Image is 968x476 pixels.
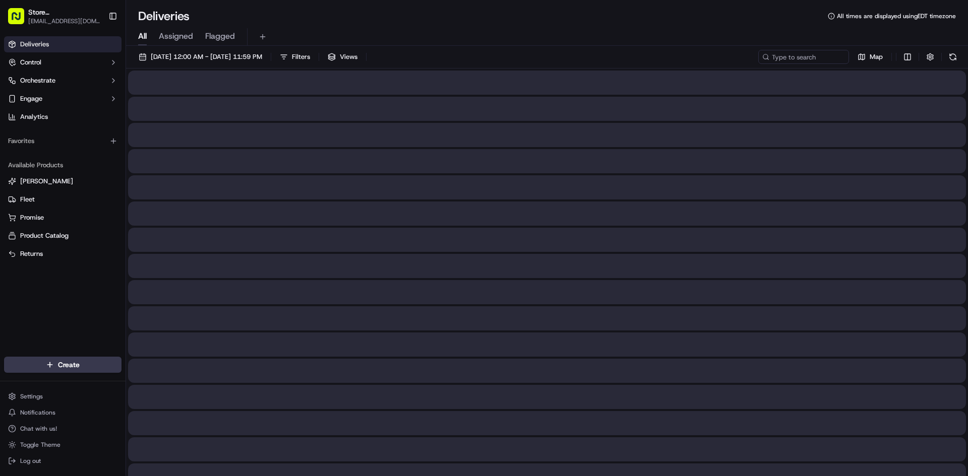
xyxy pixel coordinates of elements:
[28,7,100,17] button: Store [GEOGRAPHIC_DATA], [GEOGRAPHIC_DATA] (Just Salad)
[870,52,883,61] span: Map
[134,50,267,64] button: [DATE] 12:00 AM - [DATE] 11:59 PM
[4,438,122,452] button: Toggle Theme
[151,52,262,61] span: [DATE] 12:00 AM - [DATE] 11:59 PM
[4,36,122,52] a: Deliveries
[20,76,55,85] span: Orchestrate
[159,30,193,42] span: Assigned
[138,30,147,42] span: All
[138,8,190,24] h1: Deliveries
[4,405,122,420] button: Notifications
[20,392,43,400] span: Settings
[837,12,956,20] span: All times are displayed using EDT timezone
[323,50,362,64] button: Views
[8,177,117,186] a: [PERSON_NAME]
[20,94,42,103] span: Engage
[4,133,122,149] div: Favorites
[4,389,122,403] button: Settings
[4,357,122,373] button: Create
[4,73,122,89] button: Orchestrate
[20,409,55,417] span: Notifications
[20,40,49,49] span: Deliveries
[20,213,44,222] span: Promise
[20,58,41,67] span: Control
[20,425,57,433] span: Chat with us!
[4,422,122,436] button: Chat with us!
[205,30,235,42] span: Flagged
[4,191,122,208] button: Fleet
[4,54,122,71] button: Control
[4,210,122,226] button: Promise
[292,52,310,61] span: Filters
[8,195,117,204] a: Fleet
[758,50,849,64] input: Type to search
[4,109,122,125] a: Analytics
[4,157,122,173] div: Available Products
[4,454,122,468] button: Log out
[4,91,122,107] button: Engage
[20,112,48,121] span: Analytics
[20,249,43,258] span: Returns
[853,50,887,64] button: Map
[20,195,35,204] span: Fleet
[28,17,100,25] button: [EMAIL_ADDRESS][DOMAIN_NAME]
[8,213,117,222] a: Promise
[4,4,104,28] button: Store [GEOGRAPHIC_DATA], [GEOGRAPHIC_DATA] (Just Salad)[EMAIL_ADDRESS][DOMAIN_NAME]
[275,50,315,64] button: Filters
[20,441,60,449] span: Toggle Theme
[58,360,80,370] span: Create
[20,177,73,186] span: [PERSON_NAME]
[4,173,122,189] button: [PERSON_NAME]
[8,249,117,258] a: Returns
[946,50,960,64] button: Refresh
[20,231,69,240] span: Product Catalog
[4,246,122,262] button: Returns
[340,52,357,61] span: Views
[4,228,122,244] button: Product Catalog
[8,231,117,240] a: Product Catalog
[20,457,41,465] span: Log out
